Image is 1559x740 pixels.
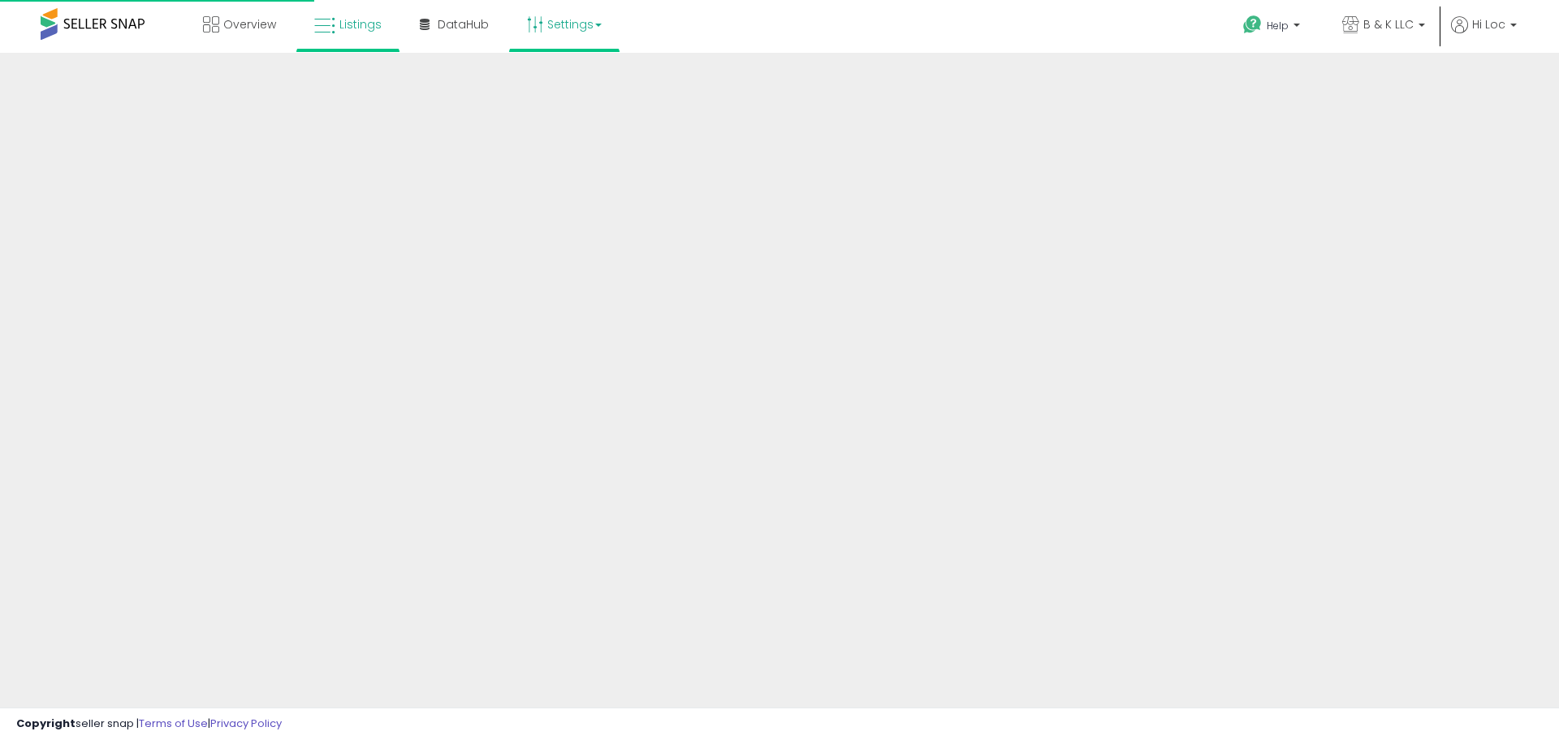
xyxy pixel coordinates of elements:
[438,16,489,32] span: DataHub
[223,16,276,32] span: Overview
[16,716,282,732] div: seller snap | |
[139,716,208,731] a: Terms of Use
[1451,16,1517,53] a: Hi Loc
[1267,19,1289,32] span: Help
[16,716,76,731] strong: Copyright
[1472,16,1505,32] span: Hi Loc
[1363,16,1414,32] span: B & K LLC
[1242,15,1263,35] i: Get Help
[210,716,282,731] a: Privacy Policy
[1230,2,1316,53] a: Help
[339,16,382,32] span: Listings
